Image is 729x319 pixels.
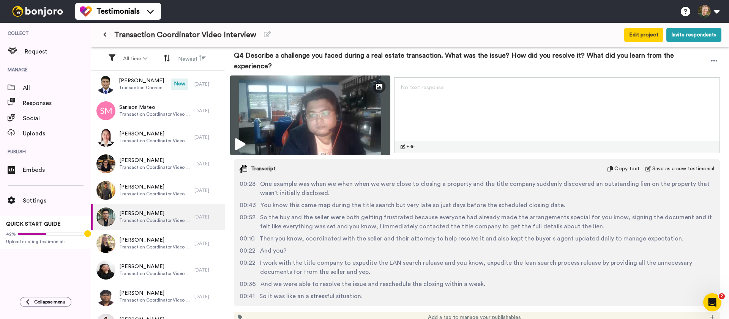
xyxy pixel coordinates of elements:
[119,297,191,303] span: Transaction Coordinator Video Interview
[119,210,191,217] span: [PERSON_NAME]
[119,263,191,270] span: [PERSON_NAME]
[119,236,191,244] span: [PERSON_NAME]
[240,234,255,243] span: 00:10
[194,161,221,167] div: [DATE]
[80,5,92,17] img: tm-color.svg
[119,111,191,117] span: Transaction Coordinator Video Interview
[624,28,663,42] button: Edit project
[119,289,191,297] span: [PERSON_NAME]
[119,104,191,111] span: Sanison Mateo
[194,81,221,87] div: [DATE]
[119,191,191,197] span: Transaction Coordinator Video Interview
[234,50,708,71] span: Q4 Describe a challenge you faced during a real estate transaction. What was the issue? How did y...
[23,114,91,123] span: Social
[91,97,225,124] a: Sanison MateoTransaction Coordinator Video Interview[DATE]
[240,258,256,277] span: 00:22
[96,128,115,147] img: 4f18d073-7c56-41cf-baa3-cc7a6dfea01a.jpeg
[84,230,91,237] div: Tooltip anchor
[240,165,247,173] img: transcript.svg
[703,293,721,311] iframe: Intercom live chat
[259,292,363,301] span: So it was like an a stressful situation.
[96,207,115,226] img: d16b7d03-a5a6-4497-89de-0d032caf24af.jpeg
[240,179,256,198] span: 00:28
[194,294,221,300] div: [DATE]
[6,231,16,237] span: 42%
[9,6,66,17] img: bj-logo-header-white.svg
[23,196,91,205] span: Settings
[118,52,152,66] button: All time
[23,99,91,108] span: Responses
[719,293,725,299] span: 2
[260,246,287,255] span: And you?
[23,83,91,93] span: All
[174,52,210,66] button: Newest
[259,234,683,243] span: Then you know, coordinated with the seller and their attorney to help resolve it and also kept th...
[91,151,225,177] a: [PERSON_NAME]Transaction Coordinator Video Interview[DATE]
[96,6,140,17] span: Testimonials
[91,71,225,97] a: [PERSON_NAME]Transaction Coordinator Video InterviewNew[DATE]
[96,101,115,120] img: sm.png
[194,108,221,114] div: [DATE]
[96,181,115,200] img: 0a4d1f18-7ce8-4677-9de4-e89cc05960bb.png
[119,138,191,144] span: Transaction Coordinator Video Interview
[119,164,191,170] span: Transaction Coordinator Video Interview
[251,165,276,173] span: Transcript
[119,244,191,250] span: Transaction Coordinator Video Interview
[194,134,221,140] div: [DATE]
[260,258,714,277] span: I work with the title company to expedite the LAN search release and you know, expedite the lean ...
[194,240,221,247] div: [DATE]
[260,201,565,210] span: You know this came map during the title search but very late so just days before the scheduled cl...
[91,204,225,230] a: [PERSON_NAME]Transaction Coordinator Video Interview[DATE]
[119,183,191,191] span: [PERSON_NAME]
[119,217,191,223] span: Transaction Coordinator Video Interview
[407,144,415,150] span: Edit
[614,165,639,173] span: Copy text
[91,230,225,257] a: [PERSON_NAME]Transaction Coordinator Video Interview[DATE]
[6,239,85,245] span: Upload existing testimonials
[171,79,188,90] span: New
[240,292,255,301] span: 00:41
[119,157,191,164] span: [PERSON_NAME]
[194,214,221,220] div: [DATE]
[119,130,191,138] span: [PERSON_NAME]
[25,47,91,56] span: Request
[20,297,71,307] button: Collapse menu
[119,77,167,85] span: [PERSON_NAME]
[23,165,91,174] span: Embeds
[260,213,714,231] span: So the buy and the seller were both getting frustrated because everyone had already made the arra...
[91,177,225,204] a: [PERSON_NAME]Transaction Coordinator Video Interview[DATE]
[96,234,115,253] img: 2fa44c1a-1cb0-4a58-86cb-b23c990d91cd.jpeg
[96,287,115,306] img: fd219dae-4ee0-45a2-9394-e9c1e31591e0.jpeg
[194,267,221,273] div: [DATE]
[91,283,225,310] a: [PERSON_NAME]Transaction Coordinator Video Interview[DATE]
[114,30,256,40] span: Transaction Coordinator Video Interview
[240,201,256,210] span: 00:43
[230,75,390,155] img: 4d378d93-24dc-41fe-b376-4bf5ad1de4a9-thumbnail_full-1757582961.jpg
[666,28,721,42] button: Invite respondents
[119,270,191,277] span: Transaction Coordinator Video Interview
[34,299,65,305] span: Collapse menu
[194,187,221,193] div: [DATE]
[119,85,167,91] span: Transaction Coordinator Video Interview
[91,124,225,151] a: [PERSON_NAME]Transaction Coordinator Video Interview[DATE]
[240,246,256,255] span: 00:22
[260,179,714,198] span: One example was when we when when we were close to closing a property and the title company sudde...
[6,222,61,227] span: QUICK START GUIDE
[240,213,256,231] span: 00:52
[91,257,225,283] a: [PERSON_NAME]Transaction Coordinator Video Interview[DATE]
[96,154,115,173] img: bf4ab7d3-2c11-4850-aa5f-ac5ae5f45c3a.jpeg
[260,280,485,289] span: And we were able to resolve the issue and reschedule the closing within a week.
[401,85,444,90] span: No text response
[96,261,115,280] img: 07619389-fe30-481b-95cb-7c388a444007.jpeg
[23,129,91,138] span: Uploads
[240,280,256,289] span: 00:36
[96,75,115,94] img: 5c0291ef-8a4d-43a0-8e92-46197a295ab9.jpeg
[652,165,714,173] span: Save as a new testimonial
